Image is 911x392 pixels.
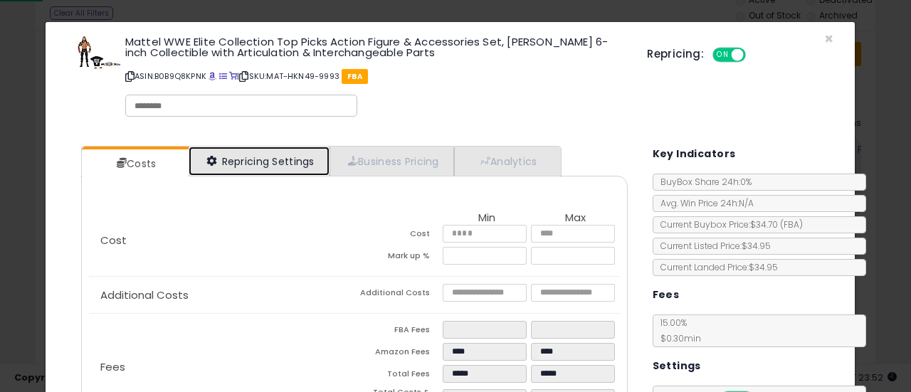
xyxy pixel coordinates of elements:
span: Avg. Win Price 24h: N/A [653,197,754,209]
p: ASIN: B0B9Q8KPNK | SKU: MAT-HKN49-9993 [125,65,626,88]
th: Min [443,212,531,225]
span: Current Listed Price: $34.95 [653,240,771,252]
span: Current Landed Price: $34.95 [653,261,778,273]
td: Total Fees [354,365,443,387]
td: Amazon Fees [354,343,443,365]
img: 41iTAFAzDOL._SL60_.jpg [78,36,120,69]
h5: Settings [653,357,701,375]
span: 15.00 % [653,317,701,344]
th: Max [531,212,619,225]
p: Additional Costs [89,290,354,301]
h5: Fees [653,286,680,304]
p: Fees [89,361,354,373]
p: Cost [89,235,354,246]
span: $34.70 [750,218,803,231]
a: Analytics [454,147,559,176]
span: ( FBA ) [780,218,803,231]
span: Current Buybox Price: [653,218,803,231]
h5: Repricing: [647,48,704,60]
span: BuyBox Share 24h: 0% [653,176,752,188]
td: FBA Fees [354,321,443,343]
a: Costs [82,149,187,178]
td: Additional Costs [354,284,443,306]
td: Cost [354,225,443,247]
h3: Mattel WWE Elite Collection Top Picks Action Figure & Accessories Set, [PERSON_NAME] 6-inch Colle... [125,36,626,58]
td: Mark up % [354,247,443,269]
span: × [824,28,833,49]
a: All offer listings [219,70,227,82]
span: ON [714,49,732,61]
span: $0.30 min [653,332,701,344]
a: Repricing Settings [189,147,330,176]
a: Business Pricing [330,147,454,176]
span: OFF [744,49,767,61]
a: BuyBox page [209,70,216,82]
a: Your listing only [229,70,237,82]
h5: Key Indicators [653,145,736,163]
span: FBA [342,69,368,84]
